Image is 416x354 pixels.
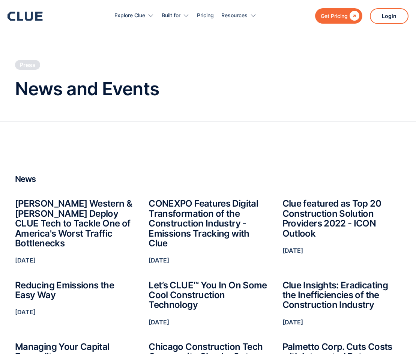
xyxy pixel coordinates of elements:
a: Get Pricing [315,8,362,24]
div: [DATE] [282,318,303,327]
h2: Clue featured as Top 20 Construction Solution Providers 2022 - ICON Outlook [282,199,401,238]
a: Reducing Emissions the Easy Way[DATE] [15,280,134,317]
a: Login [370,8,408,24]
a: CONEXPO Features Digital Transformation of the Construction Industry - Emissions Tracking with Cl... [149,199,267,265]
h1: News and Events [15,79,401,99]
a: [PERSON_NAME] Western & [PERSON_NAME] Deploy CLUE Tech to Tackle One of America's Worst Traffic B... [15,199,134,265]
div: [DATE] [149,256,169,265]
div: Resources [221,4,257,27]
div: Resources [221,4,248,27]
a: Press [15,60,40,70]
h2: Let’s CLUE™ You In On Some Cool Construction Technology [149,280,267,310]
a: Pricing [197,4,214,27]
div: [DATE] [149,318,169,327]
div: Explore Clue [114,4,154,27]
a: Clue Insights: Eradicating the Inefficiencies of the Construction Industry[DATE] [282,280,401,327]
h2: [PERSON_NAME] Western & [PERSON_NAME] Deploy CLUE Tech to Tackle One of America's Worst Traffic B... [15,199,134,248]
h2: Reducing Emissions the Easy Way [15,280,134,300]
div: Press [20,61,36,69]
a: Clue featured as Top 20 Construction Solution Providers 2022 - ICON Outlook[DATE] [282,199,401,255]
a: Let’s CLUE™ You In On Some Cool Construction Technology[DATE] [149,280,267,327]
div: [DATE] [282,246,303,255]
div: Explore Clue [114,4,145,27]
div: Built for [162,4,180,27]
div: Built for [162,4,189,27]
div: [DATE] [15,256,36,265]
h2: CONEXPO Features Digital Transformation of the Construction Industry - Emissions Tracking with Clue [149,199,267,248]
div: Get Pricing [321,11,348,21]
h2: Clue Insights: Eradicating the Inefficiencies of the Construction Industry [282,280,401,310]
div: [DATE] [15,307,36,317]
div:  [348,11,359,21]
div: News [15,174,401,184]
